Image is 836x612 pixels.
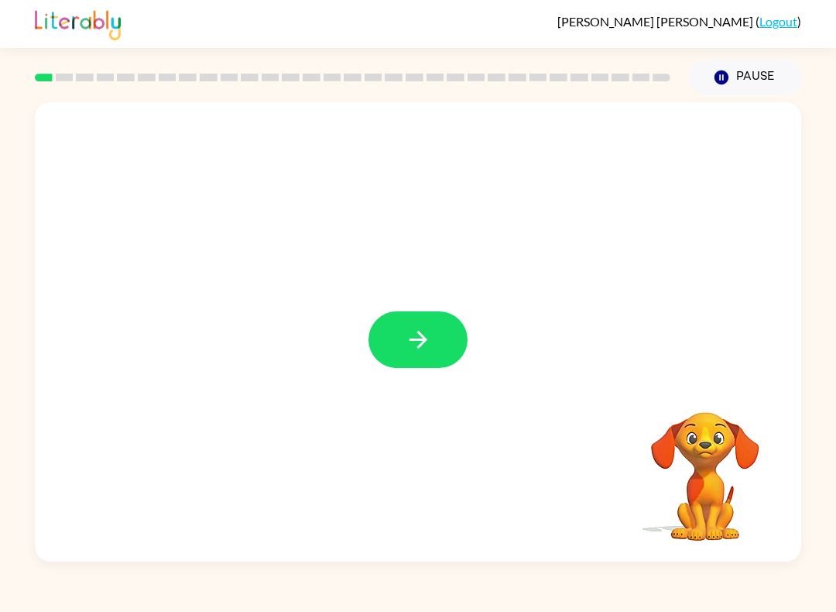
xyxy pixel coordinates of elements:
[628,388,783,543] video: Your browser must support playing .mp4 files to use Literably. Please try using another browser.
[557,14,755,29] span: [PERSON_NAME] [PERSON_NAME]
[759,14,797,29] a: Logout
[35,6,121,40] img: Literably
[689,60,801,95] button: Pause
[557,14,801,29] div: ( )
